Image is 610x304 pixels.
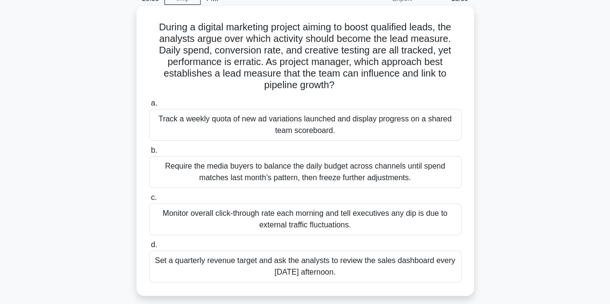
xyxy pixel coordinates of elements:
h5: During a digital marketing project aiming to boost qualified leads, the analysts argue over which... [148,21,462,92]
span: d. [151,240,157,249]
div: Require the media buyers to balance the daily budget across channels until spend matches last mon... [149,156,461,188]
span: b. [151,146,157,154]
div: Track a weekly quota of new ad variations launched and display progress on a shared team scoreboard. [149,109,461,141]
div: Set a quarterly revenue target and ask the analysts to review the sales dashboard every [DATE] af... [149,251,461,282]
div: Monitor overall click-through rate each morning and tell executives any dip is due to external tr... [149,203,461,235]
span: c. [151,193,157,201]
span: a. [151,99,157,107]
